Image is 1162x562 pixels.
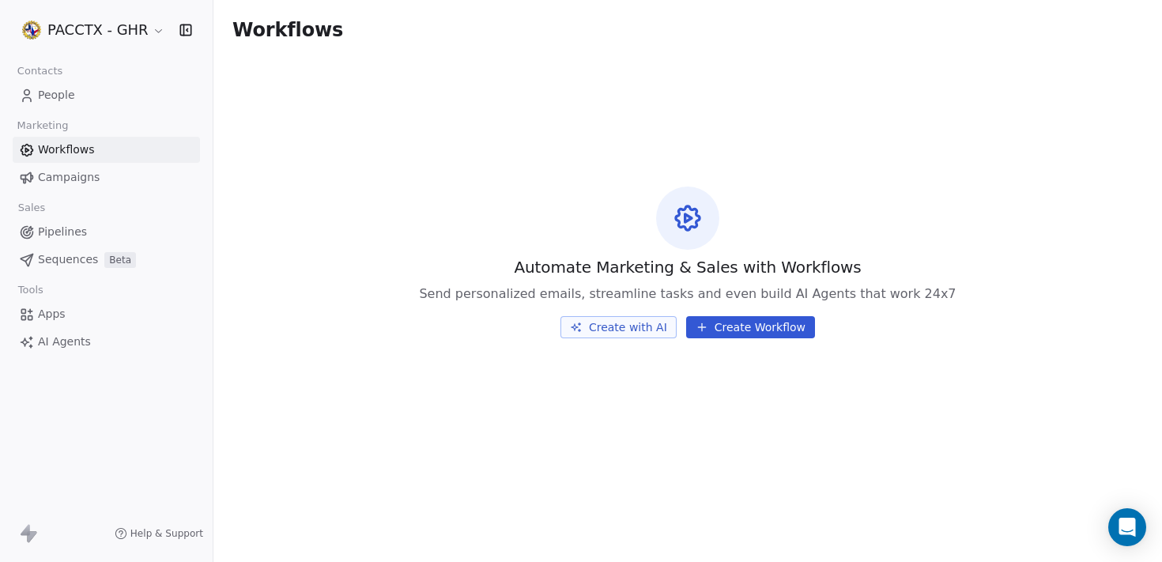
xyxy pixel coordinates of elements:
span: AI Agents [38,334,91,350]
span: Workflows [38,141,95,158]
span: Tools [11,278,50,302]
a: Pipelines [13,219,200,245]
span: Pipelines [38,224,87,240]
a: Workflows [13,137,200,163]
img: Trans_PACCTX-Logo.png [22,21,41,40]
button: PACCTX - GHR [19,17,168,43]
span: Sequences [38,251,98,268]
button: Create Workflow [686,316,815,338]
span: Workflows [232,19,343,41]
a: People [13,82,200,108]
span: PACCTX - GHR [47,20,149,40]
span: Apps [38,306,66,322]
span: Send personalized emails, streamline tasks and even build AI Agents that work 24x7 [419,285,956,304]
div: Open Intercom Messenger [1108,508,1146,546]
a: SequencesBeta [13,247,200,273]
a: Apps [13,301,200,327]
span: Marketing [10,114,75,138]
span: Help & Support [130,527,203,540]
a: Campaigns [13,164,200,190]
span: Beta [104,252,136,268]
span: Campaigns [38,169,100,186]
a: AI Agents [13,329,200,355]
a: Help & Support [115,527,203,540]
button: Create with AI [560,316,677,338]
span: People [38,87,75,104]
span: Automate Marketing & Sales with Workflows [514,256,861,278]
span: Sales [11,196,52,220]
span: Contacts [10,59,70,83]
